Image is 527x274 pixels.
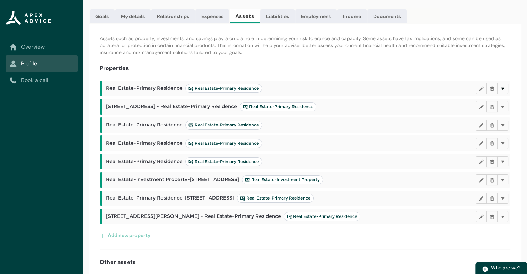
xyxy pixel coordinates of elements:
[115,9,151,23] a: My details
[10,76,73,85] a: Book a call
[242,175,323,184] lightning-badge: Real Estate-Investment Property
[486,101,498,112] button: Delete
[237,194,314,203] lightning-badge: Real Estate-Primary Residence
[90,9,115,23] a: Goals
[106,139,262,148] span: Real Estate-Primary Residence
[476,193,487,204] button: Edit
[497,101,508,112] button: More
[10,60,73,68] a: Profile
[100,258,136,266] h4: Other assets
[486,120,498,131] button: Delete
[106,194,314,203] span: Real Estate-Primary Residence-[STREET_ADDRESS]
[185,139,262,148] lightning-badge: Real Estate-Primary Residence
[476,101,487,112] button: Edit
[497,138,508,149] button: More
[486,211,498,222] button: Delete
[188,122,259,128] span: Real Estate-Primary Residence
[497,156,508,167] button: More
[476,83,487,94] button: Edit
[106,84,262,93] span: Real Estate-Primary Residence
[240,102,316,111] lightning-badge: Real Estate-Primary Residence
[367,9,407,23] a: Documents
[106,102,316,111] span: [STREET_ADDRESS] - Real Estate-Primary Residence
[497,174,508,185] button: More
[337,9,367,23] a: Income
[151,9,195,23] a: Relationships
[497,193,508,204] button: More
[100,64,129,72] h4: Properties
[476,174,487,185] button: Edit
[243,104,313,109] span: Real Estate-Primary Residence
[295,9,337,23] a: Employment
[260,9,295,23] a: Liabilities
[185,157,262,166] lightning-badge: Real Estate-Primary Residence
[476,156,487,167] button: Edit
[476,120,487,131] button: Edit
[195,9,229,23] a: Expenses
[188,86,259,91] span: Real Estate-Primary Residence
[106,121,262,130] span: Real Estate-Primary Residence
[106,175,323,184] span: Real Estate-Investment Property-[STREET_ADDRESS]
[482,266,488,272] img: play.svg
[476,138,487,149] button: Edit
[6,39,78,89] nav: Sub page
[240,195,310,201] span: Real Estate-Primary Residence
[476,211,487,222] button: Edit
[188,141,259,146] span: Real Estate-Primary Residence
[491,265,520,271] span: Who are we?
[486,174,498,185] button: Delete
[100,35,510,56] p: Assets such as property, investments, and savings play a crucial role in determining your risk to...
[6,11,51,25] img: Apex Advice Group
[486,138,498,149] button: Delete
[486,156,498,167] button: Delete
[230,9,260,23] a: Assets
[100,230,151,241] button: Add new property
[497,211,508,222] button: More
[497,83,508,94] button: More
[284,212,360,221] lightning-badge: Real Estate-Primary Residence
[106,212,360,221] span: [STREET_ADDRESS][PERSON_NAME] - Real Estate-Primary Residence
[245,177,320,183] span: Real Estate-Investment Property
[106,157,262,166] span: Real Estate-Primary Residence
[185,84,262,93] lightning-badge: Real Estate-Primary Residence
[486,193,498,204] button: Delete
[287,214,357,219] span: Real Estate-Primary Residence
[497,120,508,131] button: More
[185,121,262,130] lightning-badge: Real Estate-Primary Residence
[486,83,498,94] button: Delete
[10,43,73,51] a: Overview
[188,159,259,165] span: Real Estate-Primary Residence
